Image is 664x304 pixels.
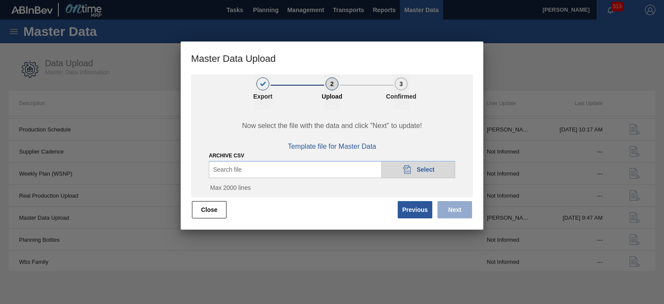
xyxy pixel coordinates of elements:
span: Search file [213,166,242,173]
button: 2Upload [324,74,340,109]
p: Upload [310,93,354,100]
div: 1 [256,77,269,90]
p: Confirmed [380,93,423,100]
p: Export [241,93,284,100]
span: Now select the file with the data and click "Next" to update! [201,122,463,130]
span: Select [417,166,434,173]
p: Max 2000 lines [209,184,455,191]
h3: Master Data Upload [181,42,483,74]
button: 3Confirmed [393,74,409,109]
button: Previous [398,201,432,218]
div: 3 [395,77,408,90]
label: Archive CSV [209,153,244,159]
button: Close [192,201,227,218]
div: 2 [326,77,338,90]
span: Template file for Master Data [288,143,377,150]
button: 1Export [255,74,271,109]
